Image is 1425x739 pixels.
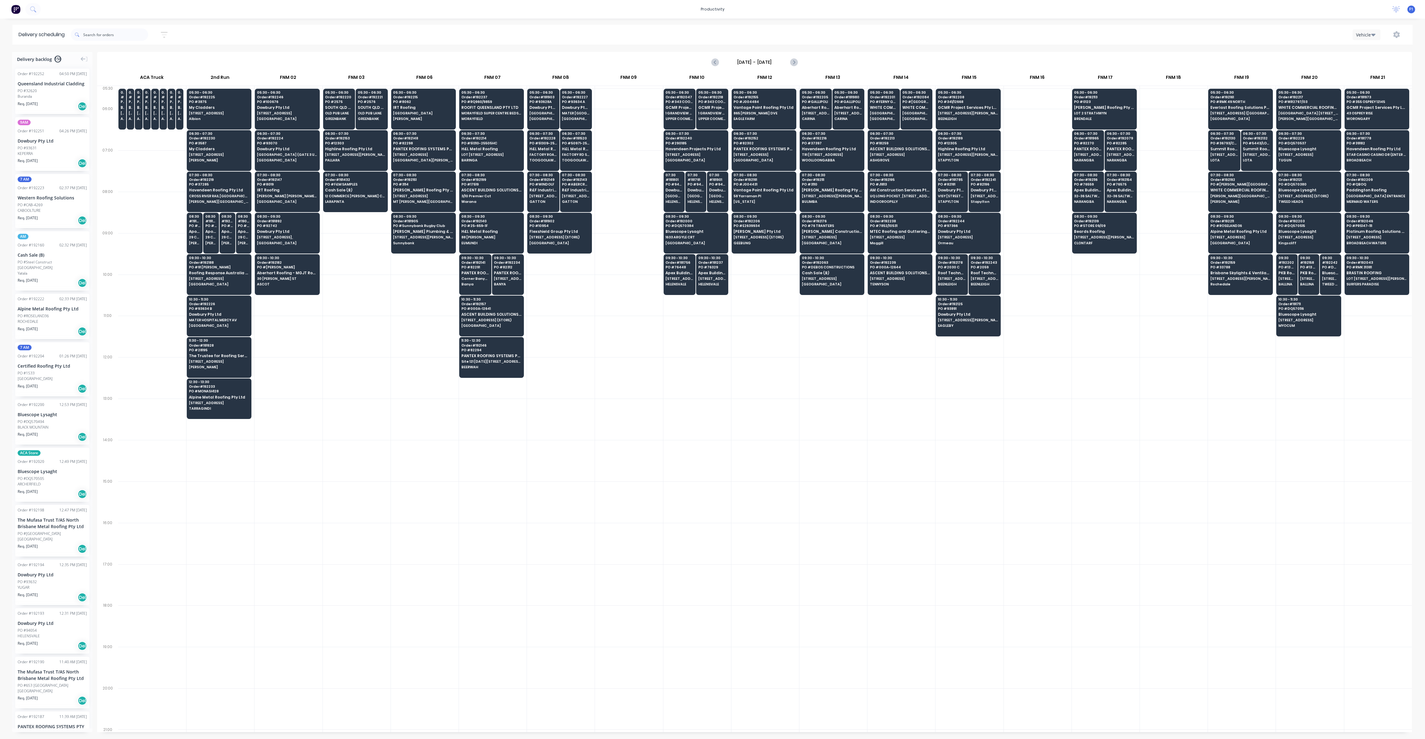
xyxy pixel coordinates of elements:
span: PO # 82302 [734,141,794,145]
span: [STREET_ADDRESS] [802,111,830,115]
span: Req. [DATE] [18,101,38,107]
span: PO # 3587 [189,141,249,145]
span: [STREET_ADDRESS][PERSON_NAME] (STORE) [121,111,124,115]
span: PO # 355 OSPREY 12145 [1346,100,1406,104]
span: 05:30 - 06:30 [902,91,930,94]
span: PO # dq570204 [178,100,181,104]
span: 05:30 - 06:30 [1278,91,1338,94]
span: Bluescope Lysaght [170,105,173,109]
img: Factory [11,5,20,14]
span: GREENBANK [325,117,353,121]
span: PO # PQ445723 [129,100,132,104]
span: [GEOGRAPHIC_DATA] [257,117,317,121]
span: PO # DQ570484 [170,100,173,104]
span: Order # 192218 [698,95,726,99]
span: Bluescope Lysaght [1278,147,1338,151]
span: [STREET_ADDRESS][PERSON_NAME] [938,153,998,156]
span: PO # 51309-25612HC.1 [529,141,557,145]
div: FNM 03 [322,72,390,86]
span: 06:30 - 07:30 [1074,132,1102,135]
span: My Cladders [189,105,249,109]
span: 05:30 - 06:30 [189,91,249,94]
span: ARCHERFIELD [161,117,165,121]
span: 06:30 - 07:30 [1243,132,1271,135]
span: GCMR Project Services Pty Ltd [665,105,693,109]
span: PO # 290185 [665,141,725,145]
span: Highline Roofing Pty Ltd [325,147,385,151]
span: # 192235 [153,95,157,99]
span: Order # 192214 [461,136,521,140]
span: PO # 8062 [393,100,453,104]
span: 05:30 - 06:30 [802,91,830,94]
span: Dowbury Pty Ltd [257,105,317,109]
span: UPPER COOMERA [698,117,726,121]
span: 06:30 - 07:30 [938,132,998,135]
span: MATER [GEOGRAPHIC_DATA] [562,111,590,115]
span: FACTORY RD SWIMMING POOL [562,153,590,156]
div: FNM 15 [935,72,1003,86]
span: PO # 0123 [1074,100,1134,104]
span: Order # 192224 [257,136,317,140]
span: PANTEX ROOFING SYSTEMS PTY LTD [393,147,453,151]
span: GCMR Project Services Pty Ltd [938,105,998,109]
span: SOUTH QLD ROOFING PTY LTD [358,105,386,109]
div: PO #93631 [18,145,37,151]
div: FNM 12 [731,72,799,86]
span: Bluescope Lysaght [129,105,132,109]
span: PO # 18259 [870,141,930,145]
span: [STREET_ADDRESS][PERSON_NAME] (STORE) [129,111,132,115]
span: Order # 192227 [562,95,590,99]
span: 06:30 - 07:30 [734,132,794,135]
span: Dowbury Pty Ltd [257,147,317,151]
span: PO # 100676 [257,100,317,104]
span: [STREET_ADDRESS] (STORE) [1107,153,1135,156]
span: WORONGARY [1346,117,1406,121]
span: GCMR Project Services Pty Ltd [1346,105,1406,109]
span: PANTEX ROOFING SYSTEMS PTY LTD [734,147,794,151]
span: Order # 192161 [1210,95,1270,99]
span: 05:30 - 06:30 [257,91,317,94]
span: GCMR Project Services Pty Ltd [698,105,726,109]
span: 06:30 - 07:30 [257,132,317,135]
span: Dowbury Pty Ltd [529,105,557,109]
span: Bluescope Lysaght [153,105,157,109]
span: Order # 192047 [665,95,693,99]
span: 06:30 - 07:30 [562,132,590,135]
div: Del [78,102,87,111]
span: PO # 37397 [802,141,862,145]
span: [STREET_ADDRESS] [393,153,453,156]
input: Search for orders [83,28,148,41]
span: PO # 82298 [393,141,453,145]
span: ARCHERFIELD [137,117,140,121]
span: # 191754 [129,95,132,99]
span: 06:30 - 07:30 [189,132,249,135]
span: Order # 192155 [734,95,794,99]
span: WHITE COMMERCIAL ROOFING PTY LTD [1278,105,1338,109]
span: PO # 341/12668 [938,100,998,104]
span: PO # 3875 [189,100,249,104]
span: 05:30 [161,91,165,94]
span: Order # 192189 [938,136,998,140]
span: [STREET_ADDRESS] ([GEOGRAPHIC_DATA]) [1210,111,1270,115]
span: 05:30 - 06:30 [1346,91,1406,94]
span: [GEOGRAPHIC_DATA] [STREET_ADDRESS][PERSON_NAME] (GATE 3 - UHF 33) [902,111,930,115]
span: CARINA [802,117,830,121]
div: FNM 13 [799,72,867,86]
span: 05:30 - 06:30 [393,91,453,94]
span: MORAYFIELD SUPER CENTRE BEDSHED LOADING DOCK [461,111,521,115]
div: PO #32620 [18,88,37,94]
span: 06:30 - 07:30 [529,132,557,135]
span: SOUTH QLD ROOFING PTY LTD [325,105,353,109]
span: [GEOGRAPHIC_DATA] [902,117,930,121]
span: 06:30 - 07:30 [393,132,453,135]
span: Order # 192240 [665,136,725,140]
span: 05:30 - 06:30 [698,91,726,94]
span: [GEOGRAPHIC_DATA] (GATE 3 UHF 12) [GEOGRAPHIC_DATA] [257,153,317,156]
div: 04:50 PM [DATE] [59,71,87,77]
span: [STREET_ADDRESS] [189,153,249,156]
span: Order # 191973 [1346,95,1406,99]
span: [STREET_ADDRESS] (STORE) [1074,153,1102,156]
span: 05:30 [170,91,173,94]
span: IRT Roofing [393,105,453,109]
span: [STREET_ADDRESS][PERSON_NAME] (WOOLWORTHS LOADING BAY) [938,111,998,115]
